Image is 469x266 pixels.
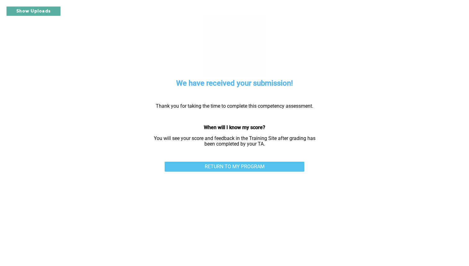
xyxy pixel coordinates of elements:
[204,124,265,130] strong: When will I know my score?
[165,162,304,172] a: RETURN TO MY PROGRAM
[203,15,266,77] img: celebration.7678411f.gif
[149,103,320,109] p: Thank you for taking the time to complete this competency assessment.
[149,136,320,147] p: You will see your score and feedback in the Training Site after grading has been completed by you...
[6,6,61,16] button: Show Uploads
[176,78,293,88] h5: We have received your submission!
